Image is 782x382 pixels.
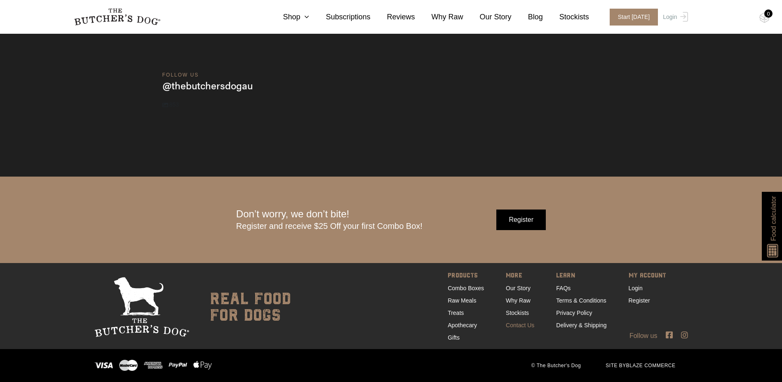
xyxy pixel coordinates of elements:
[202,277,291,337] div: real food for dogs
[556,297,606,304] a: Terms & Conditions
[506,322,534,328] a: Contact Us
[162,79,253,93] h3: thebutchersdogau
[236,208,423,231] div: Don’t worry, we don’t bite!
[448,270,484,282] span: PRODUCTS
[593,362,688,369] span: SITE BY
[543,12,589,23] a: Stockists
[506,310,529,316] a: Stockists
[309,12,370,23] a: Subscriptions
[448,285,484,291] a: Combo Boxes
[463,12,512,23] a: Our Story
[519,362,593,369] span: © The Butcher's Dog
[506,297,531,304] a: Why Raw
[266,12,309,23] a: Shop
[371,12,415,23] a: Reviews
[162,71,620,79] div: follow us
[768,196,778,241] span: Food calculator
[629,297,650,304] a: Register
[764,9,773,18] div: 0
[759,12,770,23] img: TBD_Cart-Empty.png
[506,285,531,291] a: Our Story
[626,363,676,368] a: BLAZE COMMERCE
[61,331,721,341] div: Follow us
[162,101,179,109] span: 853 posts
[448,322,477,328] a: Apothecary
[448,310,464,316] a: Treats
[506,270,534,282] span: MORE
[629,285,643,291] a: Login
[512,12,543,23] a: Blog
[162,79,620,109] a: thebutchersdogau 853 posts
[556,310,592,316] a: Privacy Policy
[415,12,463,23] a: Why Raw
[661,9,688,26] a: Login
[496,210,546,230] input: Register
[556,285,571,291] a: FAQs
[236,221,423,231] span: Register and receive $25 Off your first Combo Box!
[448,334,460,341] a: Gifts
[601,9,661,26] a: Start [DATE]
[556,270,606,282] span: LEARN
[610,9,658,26] span: Start [DATE]
[448,297,476,304] a: Raw Meals
[556,322,606,328] a: Delivery & Shipping
[629,270,666,282] span: MY ACCOUNT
